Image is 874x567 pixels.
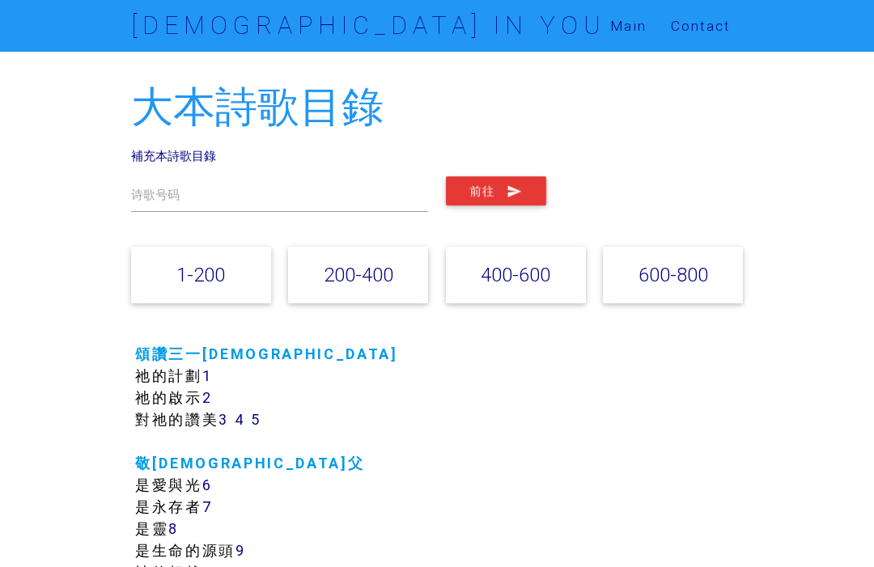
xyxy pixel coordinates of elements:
[135,454,364,472] a: 敬[DEMOGRAPHIC_DATA]父
[446,176,546,205] button: 前往
[235,541,246,560] a: 9
[202,497,214,516] a: 7
[131,148,216,163] a: 補充本詩歌目錄
[202,388,213,407] a: 2
[135,345,398,363] a: 頌讚三一[DEMOGRAPHIC_DATA]
[324,263,393,286] a: 200-400
[131,84,743,130] h2: 大本詩歌目錄
[176,263,225,286] a: 1-200
[131,186,180,204] label: 诗歌号码
[202,476,213,494] a: 6
[481,263,550,286] a: 400-600
[639,263,708,286] a: 600-800
[168,519,179,538] a: 8
[235,410,246,429] a: 4
[218,410,229,429] a: 3
[202,366,213,385] a: 1
[251,410,261,429] a: 5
